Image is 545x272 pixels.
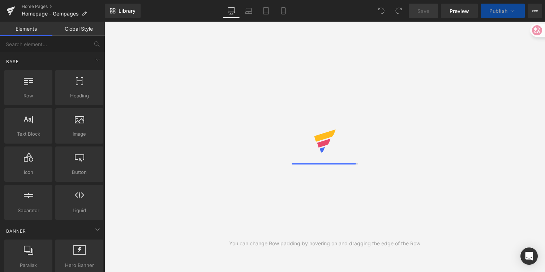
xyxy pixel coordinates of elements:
button: Publish [481,4,525,18]
a: Tablet [257,4,275,18]
span: Banner [5,228,27,234]
a: Preview [441,4,478,18]
a: New Library [105,4,141,18]
a: Desktop [223,4,240,18]
span: Separator [7,207,50,214]
span: Homepage - Gempages [22,11,79,17]
a: Global Style [52,22,105,36]
span: Save [417,7,429,15]
a: Laptop [240,4,257,18]
span: Heading [57,92,101,100]
button: Undo [374,4,389,18]
a: Home Pages [22,4,105,9]
span: Library [119,8,136,14]
div: Open Intercom Messenger [520,247,538,265]
button: Redo [391,4,406,18]
span: Image [57,130,101,138]
span: Row [7,92,50,100]
span: Base [5,58,20,65]
div: You can change Row padding by hovering on and dragging the edge of the Row [229,240,420,247]
a: Mobile [275,4,292,18]
span: Button [57,168,101,176]
span: Icon [7,168,50,176]
span: Hero Banner [57,262,101,269]
span: Liquid [57,207,101,214]
span: Text Block [7,130,50,138]
button: More [528,4,542,18]
span: Publish [489,8,507,14]
span: Parallax [7,262,50,269]
span: Preview [450,7,469,15]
